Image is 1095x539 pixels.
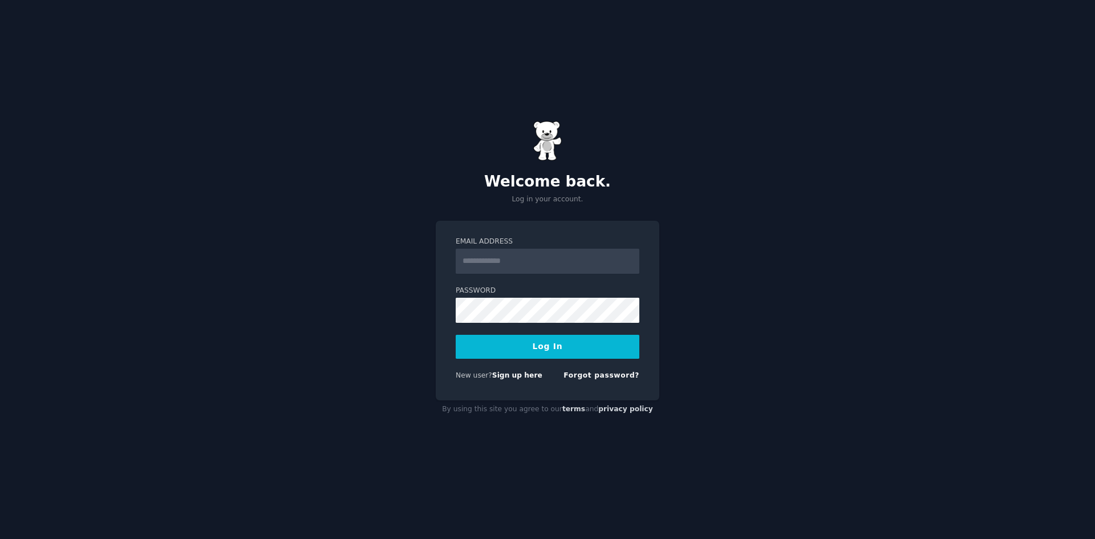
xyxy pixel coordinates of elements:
div: By using this site you agree to our and [436,400,659,419]
a: privacy policy [598,405,653,413]
p: Log in your account. [436,194,659,205]
img: Gummy Bear [533,121,562,161]
span: New user? [456,371,492,379]
a: Forgot password? [563,371,639,379]
button: Log In [456,335,639,359]
a: Sign up here [492,371,542,379]
label: Password [456,286,639,296]
label: Email Address [456,237,639,247]
a: terms [562,405,585,413]
h2: Welcome back. [436,173,659,191]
